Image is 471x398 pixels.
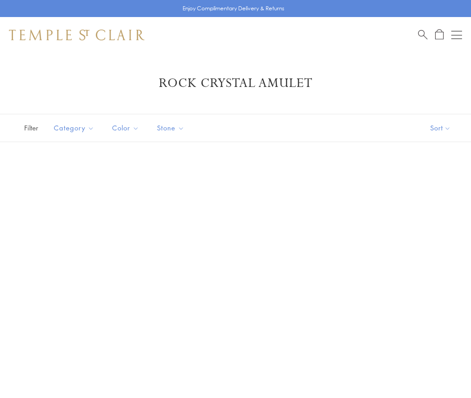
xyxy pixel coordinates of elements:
[183,4,284,13] p: Enjoy Complimentary Delivery & Returns
[47,118,101,138] button: Category
[108,122,146,134] span: Color
[153,122,191,134] span: Stone
[49,122,101,134] span: Category
[451,30,462,40] button: Open navigation
[9,30,144,40] img: Temple St. Clair
[150,118,191,138] button: Stone
[22,75,449,91] h1: Rock Crystal Amulet
[410,114,471,142] button: Show sort by
[105,118,146,138] button: Color
[435,29,444,40] a: Open Shopping Bag
[418,29,427,40] a: Search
